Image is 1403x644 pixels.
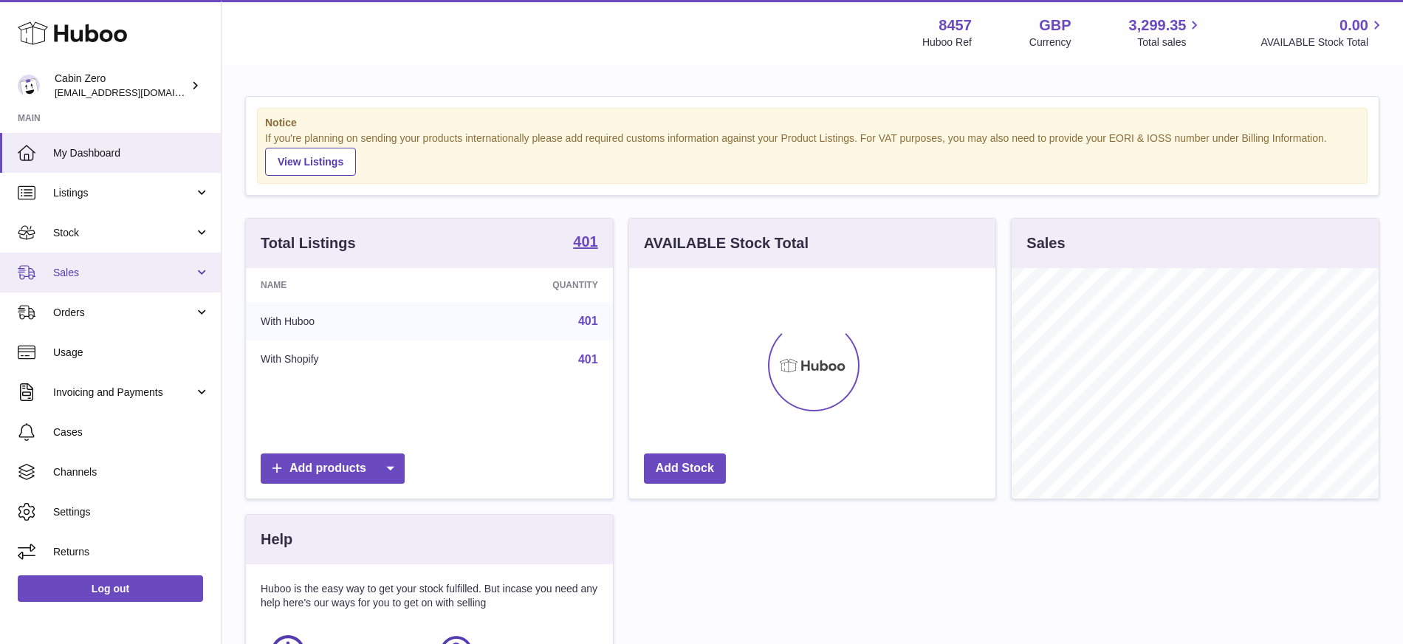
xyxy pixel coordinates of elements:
span: [EMAIL_ADDRESS][DOMAIN_NAME] [55,86,217,98]
span: My Dashboard [53,146,210,160]
a: 401 [578,315,598,327]
a: View Listings [265,148,356,176]
span: Cases [53,425,210,439]
div: If you're planning on sending your products internationally please add required customs informati... [265,131,1359,176]
span: Stock [53,226,194,240]
span: AVAILABLE Stock Total [1260,35,1385,49]
img: huboo@cabinzero.com [18,75,40,97]
span: Returns [53,545,210,559]
h3: Help [261,530,292,549]
span: Sales [53,266,194,280]
h3: Total Listings [261,233,356,253]
h3: Sales [1026,233,1065,253]
span: Invoicing and Payments [53,386,194,400]
span: 0.00 [1339,16,1368,35]
span: 3,299.35 [1129,16,1187,35]
a: 401 [578,353,598,366]
a: Log out [18,575,203,602]
a: 401 [573,234,597,252]
span: Usage [53,346,210,360]
p: Huboo is the easy way to get your stock fulfilled. But incase you need any help here's our ways f... [261,582,598,610]
span: Settings [53,505,210,519]
th: Name [246,268,444,302]
a: Add Stock [644,453,726,484]
div: Currency [1029,35,1071,49]
td: With Shopify [246,340,444,379]
strong: 401 [573,234,597,249]
strong: Notice [265,116,1359,130]
span: Channels [53,465,210,479]
h3: AVAILABLE Stock Total [644,233,809,253]
strong: GBP [1039,16,1071,35]
a: 0.00 AVAILABLE Stock Total [1260,16,1385,49]
td: With Huboo [246,302,444,340]
a: Add products [261,453,405,484]
strong: 8457 [939,16,972,35]
th: Quantity [444,268,613,302]
span: Total sales [1137,35,1203,49]
div: Huboo Ref [922,35,972,49]
span: Orders [53,306,194,320]
a: 3,299.35 Total sales [1129,16,1204,49]
span: Listings [53,186,194,200]
div: Cabin Zero [55,72,188,100]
